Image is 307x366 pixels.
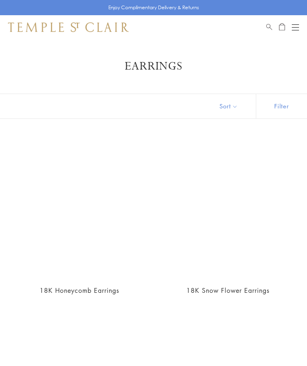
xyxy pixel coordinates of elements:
[158,139,297,278] a: 18K Snow Flower Earrings
[40,286,119,295] a: 18K Honeycomb Earrings
[108,4,199,12] p: Enjoy Complimentary Delivery & Returns
[279,22,285,32] a: Open Shopping Bag
[266,22,272,32] a: Search
[20,59,287,74] h1: Earrings
[10,139,149,278] a: 18K Honeycomb Earrings
[256,94,307,118] button: Show filters
[201,94,256,118] button: Show sort by
[186,286,269,295] a: 18K Snow Flower Earrings
[292,22,299,32] button: Open navigation
[8,22,129,32] img: Temple St. Clair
